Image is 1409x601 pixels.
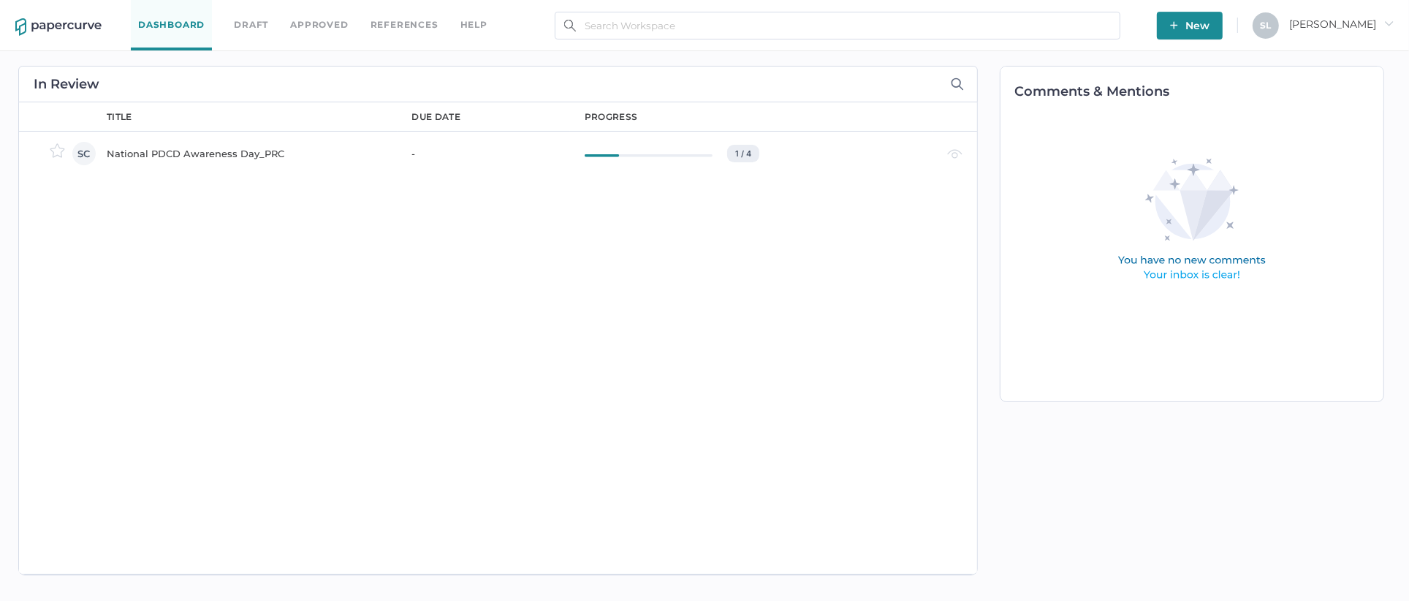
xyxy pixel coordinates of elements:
div: 1 / 4 [727,145,759,162]
div: help [460,17,487,33]
span: S L [1261,20,1272,31]
button: New [1157,12,1223,39]
a: References [371,17,438,33]
i: arrow_right [1383,18,1394,29]
img: eye-light-gray.b6d092a5.svg [947,149,962,159]
div: progress [585,110,637,124]
td: - [398,131,570,175]
h2: Comments & Mentions [1015,85,1384,98]
div: National PDCD Awareness Day_PRC [107,145,395,162]
a: Draft [234,17,268,33]
img: search-icon-expand.c6106642.svg [951,78,964,91]
img: plus-white.e19ec114.svg [1170,21,1178,29]
input: Search Workspace [555,12,1120,39]
div: SC [72,142,96,165]
h2: In Review [34,78,99,91]
img: comments-empty-state.0193fcf7.svg [1087,147,1297,294]
img: papercurve-logo-colour.7244d18c.svg [15,18,102,36]
div: title [107,110,132,124]
span: [PERSON_NAME] [1289,18,1394,31]
div: due date [412,110,460,124]
img: star-inactive.70f2008a.svg [50,143,65,158]
span: New [1170,12,1209,39]
img: search.bf03fe8b.svg [564,20,576,31]
a: Approved [290,17,348,33]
